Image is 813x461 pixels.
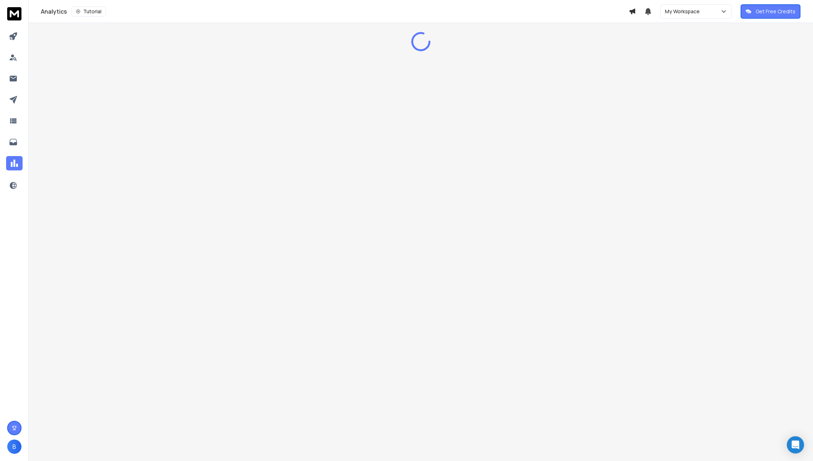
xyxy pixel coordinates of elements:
[665,8,703,15] p: My Workspace
[71,6,106,17] button: Tutorial
[41,6,629,17] div: Analytics
[756,8,795,15] p: Get Free Credits
[7,439,22,454] button: B
[787,436,804,453] div: Open Intercom Messenger
[741,4,800,19] button: Get Free Credits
